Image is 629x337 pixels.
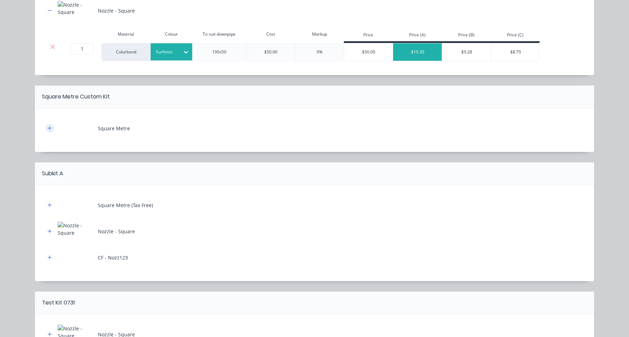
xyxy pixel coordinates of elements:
div: Price (B) [442,29,491,43]
input: ? [70,43,94,54]
img: Nozzle - Square [58,1,93,20]
div: Square Metre [98,125,130,132]
img: Nozzle - Square [58,222,93,241]
div: Colorbond [101,43,150,61]
div: Price (C) [491,29,540,43]
div: Material [101,27,150,41]
div: Square Metre Custom Kit [42,93,110,101]
div: Square Metre (Tax Free) [98,202,153,209]
div: Nozzle - Square [98,7,135,14]
div: Nozzle - Square [98,228,135,235]
div: Price (A) [393,29,442,43]
div: $50.00 [264,49,277,55]
div: CF - Nozz123 [98,254,128,261]
div: 0% [317,49,323,55]
div: Subkit A [42,169,63,178]
div: 100x50 [192,43,246,61]
div: $9.28 [442,43,491,61]
div: $8.70 [491,43,540,61]
div: $50.00 [344,43,393,61]
div: To suit downpipe [192,27,246,41]
div: Colour [150,27,192,41]
div: Cost [246,27,295,41]
div: $10.30 [393,43,442,61]
div: Price [344,29,393,43]
div: Markup [295,27,344,41]
div: Test Kit 0731 [42,299,75,307]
